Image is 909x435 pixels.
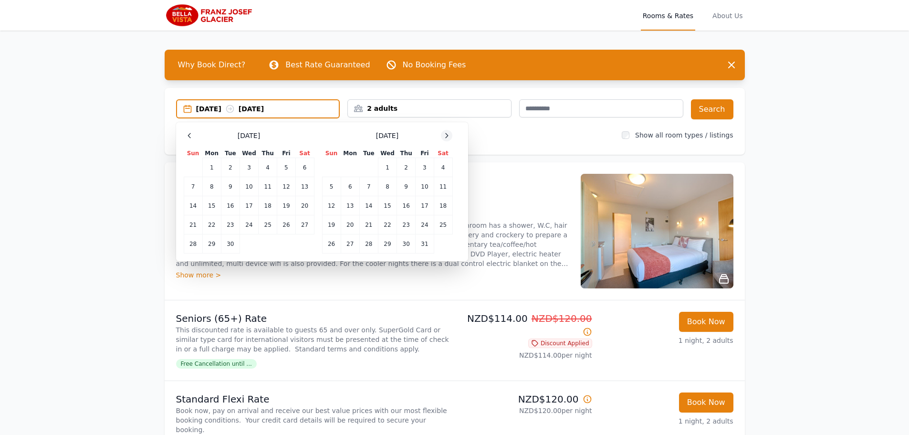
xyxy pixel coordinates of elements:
[176,325,451,354] p: This discounted rate is available to guests 65 and over only. SuperGold Card or similar type card...
[240,158,258,177] td: 3
[322,234,341,254] td: 26
[416,177,434,196] td: 10
[277,158,295,177] td: 5
[376,131,398,140] span: [DATE]
[277,196,295,215] td: 19
[184,177,202,196] td: 7
[221,158,240,177] td: 2
[459,393,592,406] p: NZD$120.00
[341,234,359,254] td: 27
[295,158,314,177] td: 6
[459,406,592,415] p: NZD$120.00 per night
[259,177,277,196] td: 11
[434,177,452,196] td: 11
[359,196,378,215] td: 14
[416,215,434,234] td: 24
[221,177,240,196] td: 9
[378,177,397,196] td: 8
[532,313,592,324] span: NZD$120.00
[322,177,341,196] td: 5
[341,215,359,234] td: 20
[348,104,511,113] div: 2 adults
[176,312,451,325] p: Seniors (65+) Rate
[202,158,221,177] td: 1
[170,55,253,74] span: Why Book Direct?
[679,393,733,413] button: Book Now
[202,149,221,158] th: Mon
[184,215,202,234] td: 21
[459,350,592,360] p: NZD$114.00 per night
[184,234,202,254] td: 28
[341,149,359,158] th: Mon
[416,196,434,215] td: 17
[240,196,258,215] td: 17
[691,99,733,119] button: Search
[359,234,378,254] td: 28
[259,149,277,158] th: Thu
[359,177,378,196] td: 7
[259,196,277,215] td: 18
[341,196,359,215] td: 13
[240,177,258,196] td: 10
[165,4,256,27] img: Bella Vista Franz Josef Glacier
[240,215,258,234] td: 24
[378,196,397,215] td: 15
[295,149,314,158] th: Sat
[176,270,569,280] div: Show more >
[202,177,221,196] td: 8
[322,196,341,215] td: 12
[277,215,295,234] td: 26
[434,158,452,177] td: 4
[397,196,416,215] td: 16
[202,234,221,254] td: 29
[184,196,202,215] td: 14
[434,149,452,158] th: Sat
[277,177,295,196] td: 12
[221,234,240,254] td: 30
[322,215,341,234] td: 19
[416,149,434,158] th: Fri
[600,416,733,426] p: 1 night, 2 adults
[397,234,416,254] td: 30
[378,158,397,177] td: 1
[434,196,452,215] td: 18
[378,234,397,254] td: 29
[434,215,452,234] td: 25
[176,406,451,435] p: Book now, pay on arrival and receive our best value prices with our most flexible booking conditi...
[176,359,257,369] span: Free Cancellation until ...
[202,215,221,234] td: 22
[341,177,359,196] td: 6
[359,215,378,234] td: 21
[322,149,341,158] th: Sun
[184,149,202,158] th: Sun
[221,149,240,158] th: Tue
[196,104,339,114] div: [DATE] [DATE]
[221,215,240,234] td: 23
[221,196,240,215] td: 16
[600,336,733,345] p: 1 night, 2 adults
[679,312,733,332] button: Book Now
[295,177,314,196] td: 13
[403,59,466,71] p: No Booking Fees
[285,59,370,71] p: Best Rate Guaranteed
[528,339,592,348] span: Discount Applied
[378,215,397,234] td: 22
[202,196,221,215] td: 15
[397,215,416,234] td: 23
[397,158,416,177] td: 2
[635,131,733,139] label: Show all room types / listings
[359,149,378,158] th: Tue
[397,149,416,158] th: Thu
[459,312,592,339] p: NZD$114.00
[378,149,397,158] th: Wed
[238,131,260,140] span: [DATE]
[259,215,277,234] td: 25
[397,177,416,196] td: 9
[416,158,434,177] td: 3
[176,393,451,406] p: Standard Flexi Rate
[259,158,277,177] td: 4
[277,149,295,158] th: Fri
[295,215,314,234] td: 27
[240,149,258,158] th: Wed
[295,196,314,215] td: 20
